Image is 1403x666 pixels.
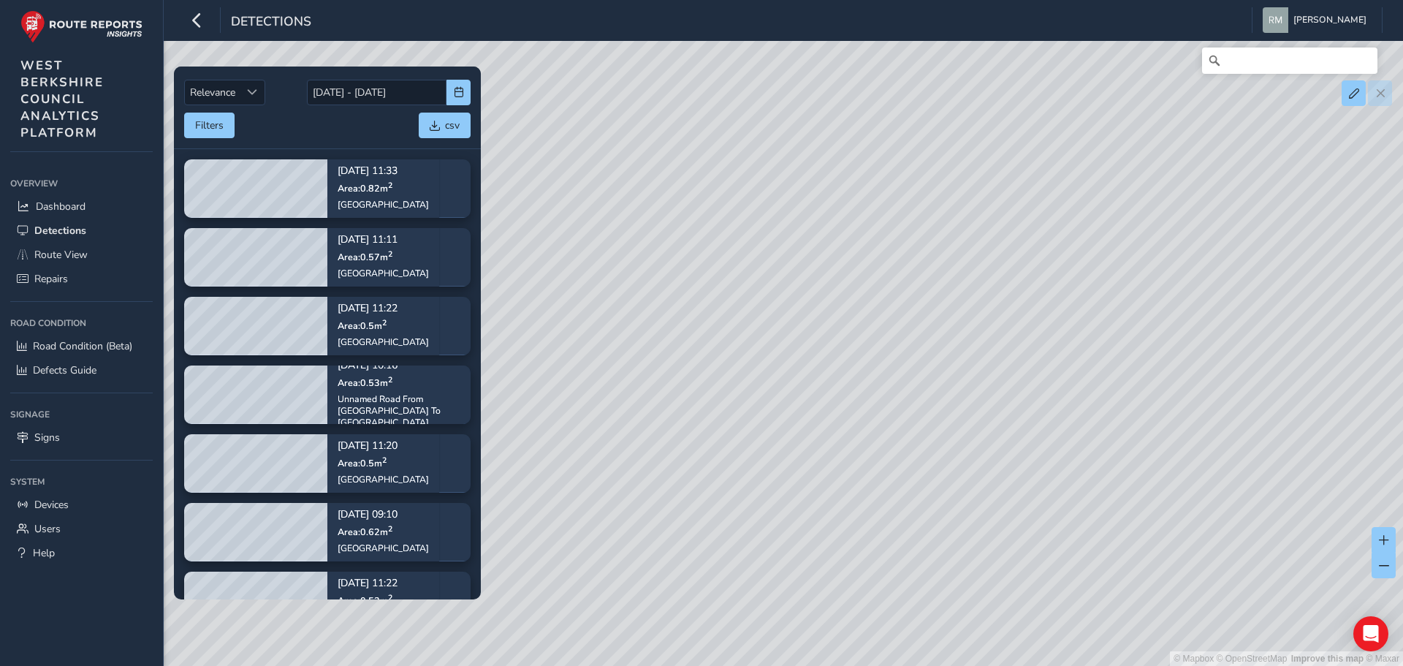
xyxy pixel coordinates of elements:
[34,522,61,536] span: Users
[231,12,311,33] span: Detections
[382,317,387,328] sup: 2
[388,592,392,603] sup: 2
[20,57,104,141] span: WEST BERKSHIRE COUNCIL ANALYTICS PLATFORM
[33,363,96,377] span: Defects Guide
[34,224,86,238] span: Detections
[338,457,387,469] span: Area: 0.5 m
[20,10,142,43] img: rr logo
[338,474,429,485] div: [GEOGRAPHIC_DATA]
[10,173,153,194] div: Overview
[338,361,460,371] p: [DATE] 10:16
[1263,7,1372,33] button: [PERSON_NAME]
[338,182,392,194] span: Area: 0.82 m
[338,235,429,246] p: [DATE] 11:11
[382,455,387,466] sup: 2
[10,267,153,291] a: Repairs
[185,80,240,105] span: Relevance
[240,80,265,105] div: Sort by Date
[10,334,153,358] a: Road Condition (Beta)
[388,249,392,260] sup: 2
[1353,616,1388,651] div: Open Intercom Messenger
[34,498,69,512] span: Devices
[10,404,153,425] div: Signage
[1263,7,1288,33] img: diamond-layout
[338,251,392,263] span: Area: 0.57 m
[34,431,60,444] span: Signs
[338,442,429,452] p: [DATE] 11:20
[338,594,392,607] span: Area: 0.53 m
[10,541,153,565] a: Help
[338,167,429,177] p: [DATE] 11:33
[338,510,429,521] p: [DATE] 09:10
[10,219,153,243] a: Detections
[10,243,153,267] a: Route View
[36,200,85,213] span: Dashboard
[338,268,429,279] div: [GEOGRAPHIC_DATA]
[338,376,392,389] span: Area: 0.53 m
[338,336,429,348] div: [GEOGRAPHIC_DATA]
[419,113,471,138] button: csv
[338,579,429,589] p: [DATE] 11:22
[34,248,88,262] span: Route View
[338,542,429,554] div: [GEOGRAPHIC_DATA]
[388,180,392,191] sup: 2
[388,374,392,385] sup: 2
[388,523,392,534] sup: 2
[1202,48,1377,74] input: Search
[10,471,153,493] div: System
[33,546,55,560] span: Help
[184,113,235,138] button: Filters
[338,199,429,211] div: [GEOGRAPHIC_DATA]
[10,425,153,450] a: Signs
[338,319,387,332] span: Area: 0.5 m
[338,393,460,428] div: Unnamed Road From [GEOGRAPHIC_DATA] To [GEOGRAPHIC_DATA]
[1293,7,1366,33] span: [PERSON_NAME]
[338,304,429,314] p: [DATE] 11:22
[10,493,153,517] a: Devices
[10,517,153,541] a: Users
[445,118,460,132] span: csv
[34,272,68,286] span: Repairs
[338,526,392,538] span: Area: 0.62 m
[10,194,153,219] a: Dashboard
[10,358,153,382] a: Defects Guide
[33,339,132,353] span: Road Condition (Beta)
[10,312,153,334] div: Road Condition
